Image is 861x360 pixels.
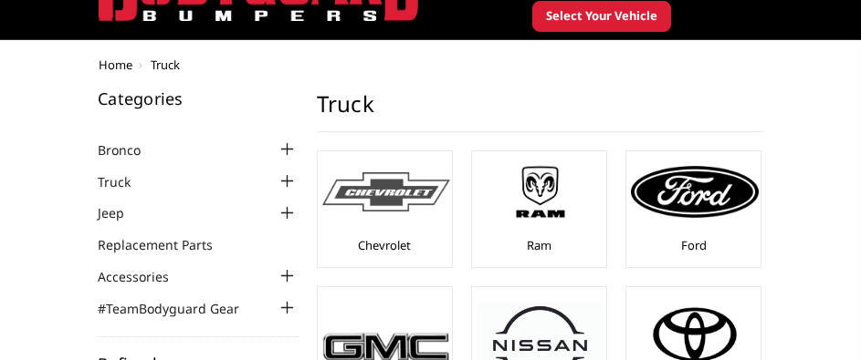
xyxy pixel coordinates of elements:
a: Accessories [98,267,192,286]
button: Select Your Vehicle [532,1,671,32]
span: Truck [151,57,180,73]
a: Jeep [98,203,147,222]
a: Truck [98,172,153,191]
h1: Truck [317,90,763,132]
span: Select Your Vehicle [546,7,657,26]
a: Replacement Parts [98,235,236,254]
iframe: Chat Widget [770,273,861,360]
a: #TeamBodyguard Gear [98,299,262,318]
a: Chevrolet [358,237,411,253]
a: Bronco [98,140,163,159]
h5: Categories [98,90,299,107]
a: Ram [527,237,551,253]
a: Ford [681,237,707,253]
a: Home [99,57,132,73]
